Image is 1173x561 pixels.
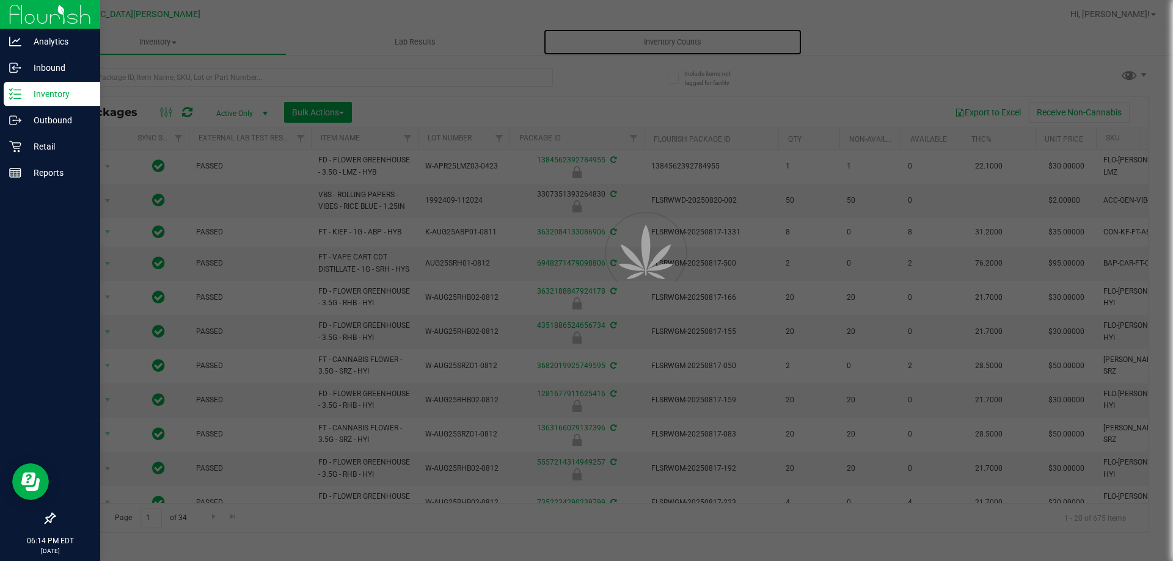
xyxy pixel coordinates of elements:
[5,546,95,556] p: [DATE]
[9,62,21,74] inline-svg: Inbound
[5,535,95,546] p: 06:14 PM EDT
[21,87,95,101] p: Inventory
[9,140,21,153] inline-svg: Retail
[21,34,95,49] p: Analytics
[21,165,95,180] p: Reports
[9,88,21,100] inline-svg: Inventory
[9,35,21,48] inline-svg: Analytics
[21,113,95,128] p: Outbound
[21,139,95,154] p: Retail
[9,114,21,126] inline-svg: Outbound
[21,60,95,75] p: Inbound
[12,463,49,500] iframe: Resource center
[9,167,21,179] inline-svg: Reports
